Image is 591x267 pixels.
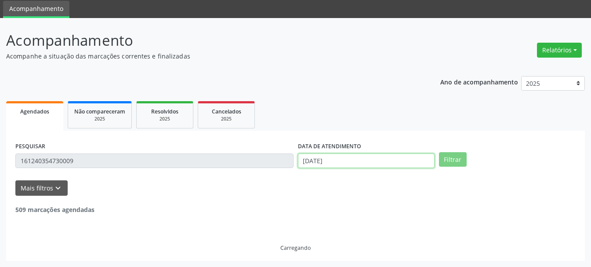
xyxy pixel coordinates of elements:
i: keyboard_arrow_down [53,183,63,193]
button: Filtrar [439,152,467,167]
p: Acompanhamento [6,29,411,51]
p: Ano de acompanhamento [440,76,518,87]
span: Resolvidos [151,108,178,115]
input: Nome, CNS [15,154,294,168]
span: Não compareceram [74,108,125,115]
div: 2025 [74,116,125,122]
label: PESQUISAR [15,140,45,154]
a: Acompanhamento [3,1,69,18]
strong: 509 marcações agendadas [15,205,94,214]
span: Cancelados [212,108,241,115]
button: Relatórios [537,43,582,58]
label: DATA DE ATENDIMENTO [298,140,361,154]
p: Acompanhe a situação das marcações correntes e finalizadas [6,51,411,61]
button: Mais filtroskeyboard_arrow_down [15,180,68,196]
div: 2025 [143,116,187,122]
div: Carregando [280,244,311,252]
div: 2025 [204,116,248,122]
input: Selecione um intervalo [298,154,435,168]
span: Agendados [20,108,49,115]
